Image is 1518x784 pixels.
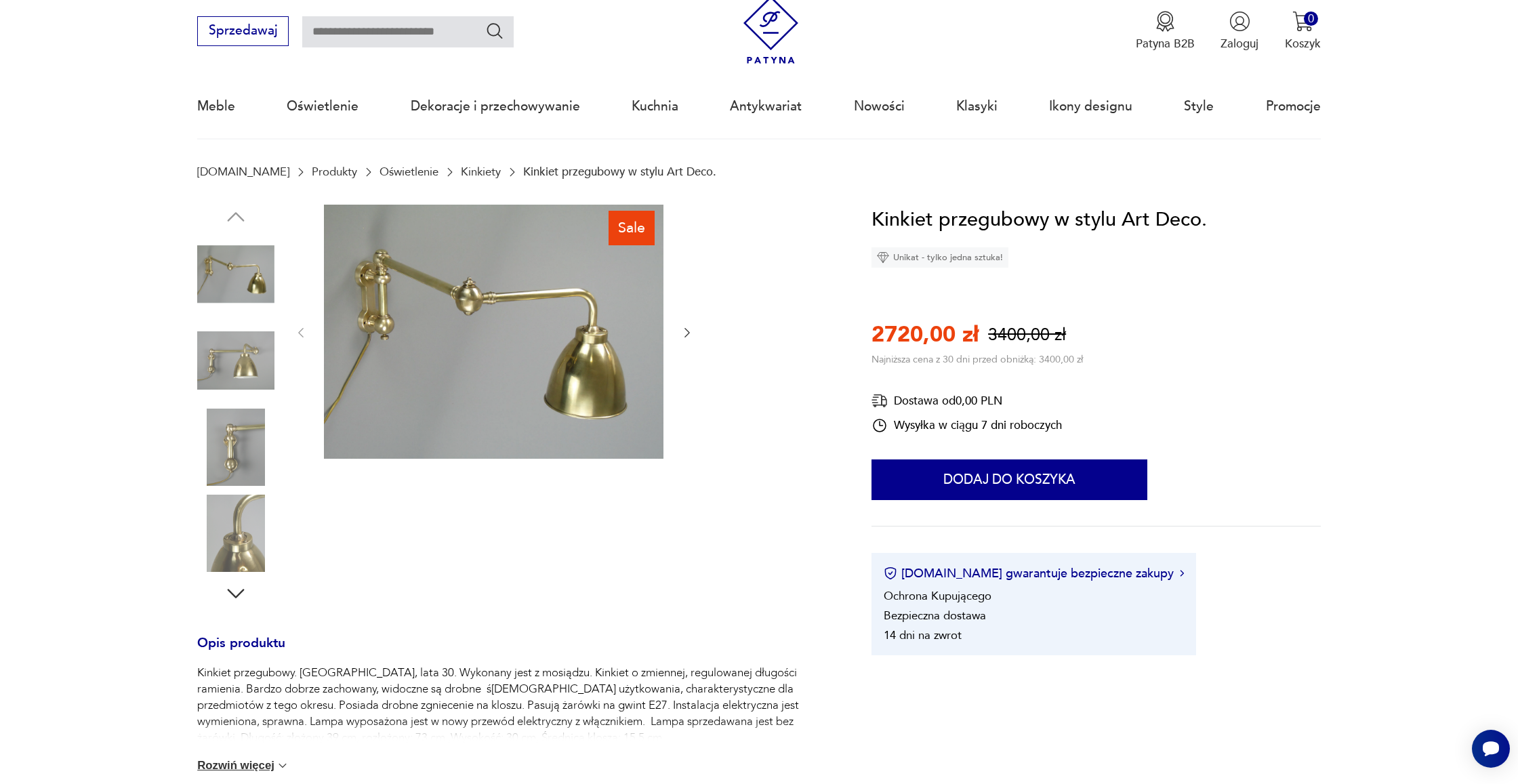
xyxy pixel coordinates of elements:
[197,495,274,572] img: Zdjęcie produktu Kinkiet przegubowy w stylu Art Deco.
[871,247,1008,268] div: Unikat - tylko jedna sztuka!
[871,353,1083,366] p: Najniższa cena z 30 dni przed obniżką: 3400,00 zł
[632,75,678,138] a: Kuchnia
[276,759,289,772] img: chevron down
[877,251,889,264] img: Ikona diamentu
[1136,36,1195,51] p: Patyna B2B
[324,205,663,459] img: Zdjęcie produktu Kinkiet przegubowy w stylu Art Deco.
[854,75,905,138] a: Nowości
[379,165,438,178] a: Oświetlenie
[1229,11,1250,32] img: Ikonka użytkownika
[1285,36,1321,51] p: Koszyk
[1266,75,1321,138] a: Promocje
[1472,730,1510,768] iframe: Smartsupp widget button
[411,75,580,138] a: Dekoracje i przechowywanie
[461,165,501,178] a: Kinkiety
[1155,11,1176,32] img: Ikona medalu
[884,566,897,580] img: Ikona certyfikatu
[1180,570,1184,577] img: Ikona strzałki w prawo
[730,75,802,138] a: Antykwariat
[523,165,716,178] p: Kinkiet przegubowy w stylu Art Deco.
[871,320,979,350] p: 2720,00 zł
[1049,75,1132,138] a: Ikony designu
[1292,11,1313,32] img: Ikona koszyka
[1220,11,1258,51] button: Zaloguj
[871,459,1147,500] button: Dodaj do koszyka
[1184,75,1214,138] a: Style
[197,165,289,178] a: [DOMAIN_NAME]
[871,392,1062,409] div: Dostawa od 0,00 PLN
[197,638,832,665] h3: Opis produktu
[1304,12,1318,26] div: 0
[884,565,1184,582] button: [DOMAIN_NAME] gwarantuje bezpieczne zakupy
[956,75,998,138] a: Klasyki
[988,323,1066,347] p: 3400,00 zł
[287,75,358,138] a: Oświetlenie
[871,205,1207,236] h1: Kinkiet przegubowy w stylu Art Deco.
[884,588,991,604] li: Ochrona Kupującego
[884,608,986,623] li: Bezpieczna dostawa
[312,165,357,178] a: Produkty
[197,75,235,138] a: Meble
[197,665,832,746] p: Kinkiet przegubowy. [GEOGRAPHIC_DATA], lata 30. Wykonany jest z mosiądzu. Kinkiet o zmiennej, reg...
[1136,11,1195,51] button: Patyna B2B
[197,16,289,46] button: Sprzedawaj
[1136,11,1195,51] a: Ikona medaluPatyna B2B
[197,409,274,486] img: Zdjęcie produktu Kinkiet przegubowy w stylu Art Deco.
[1220,36,1258,51] p: Zaloguj
[197,26,289,37] a: Sprzedawaj
[485,21,505,41] button: Szukaj
[197,236,274,313] img: Zdjęcie produktu Kinkiet przegubowy w stylu Art Deco.
[884,627,962,643] li: 14 dni na zwrot
[871,417,1062,434] div: Wysyłka w ciągu 7 dni roboczych
[197,759,289,772] button: Rozwiń więcej
[1285,11,1321,51] button: 0Koszyk
[609,211,655,245] div: Sale
[871,392,888,409] img: Ikona dostawy
[197,322,274,399] img: Zdjęcie produktu Kinkiet przegubowy w stylu Art Deco.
